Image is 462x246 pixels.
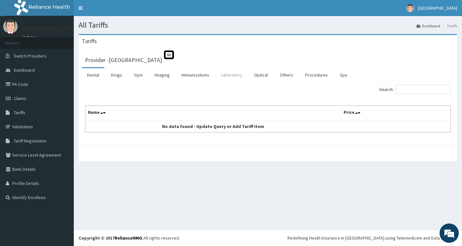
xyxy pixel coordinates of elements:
img: User Image [3,19,18,34]
h3: Provider - [GEOGRAPHIC_DATA] [85,57,162,63]
a: Laboratory [216,68,247,82]
label: Search: [379,85,451,94]
img: User Image [406,4,414,12]
div: Redefining Heath Insurance in [GEOGRAPHIC_DATA] using Telemedicine and Data Science! [287,235,457,241]
span: Tariff Negotiation [14,138,47,144]
h3: Tariffs [82,38,97,44]
span: St [164,50,174,59]
span: Switch Providers [14,53,47,59]
span: [GEOGRAPHIC_DATA] [418,5,457,11]
a: Gym [129,68,148,82]
a: Dental [82,68,104,82]
a: Immunizations [176,68,214,82]
td: No data found - Update Query or Add Tariff Item [85,120,341,132]
footer: All rights reserved. [74,230,462,246]
h1: All Tariffs [79,21,457,29]
li: Tariffs [441,23,457,29]
a: RelianceHMO [115,235,142,241]
th: Name [85,106,341,121]
strong: Copyright © 2017 . [79,235,143,241]
a: Optical [249,68,273,82]
a: Drugs [106,68,127,82]
a: Procedures [300,68,333,82]
a: Online [22,35,38,40]
a: Spa [335,68,352,82]
p: [GEOGRAPHIC_DATA] [22,26,75,32]
span: Dashboard [14,67,35,73]
input: Search: [396,85,451,94]
a: Others [275,68,298,82]
th: Price [341,106,451,121]
a: Dashboard [416,23,440,29]
a: Imaging [150,68,175,82]
span: Tariffs [14,110,25,115]
span: Claims [14,96,26,101]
